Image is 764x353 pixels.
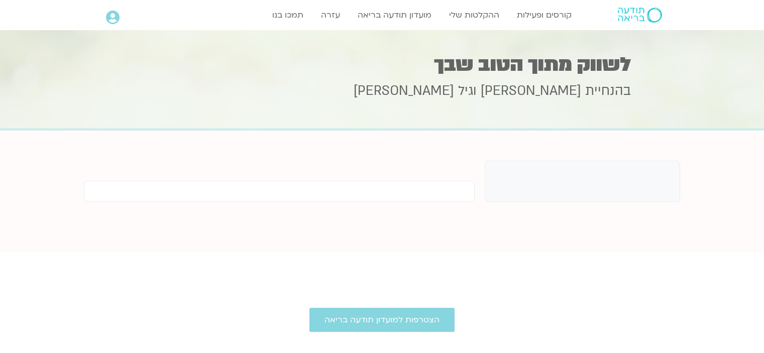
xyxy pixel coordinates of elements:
span: [PERSON_NAME] וגיל [PERSON_NAME] [354,82,581,100]
a: קורסים ופעילות [512,6,577,25]
span: הצטרפות למועדון תודעה בריאה [324,315,440,324]
a: ההקלטות שלי [444,6,504,25]
a: עזרה [316,6,345,25]
a: תמכו בנו [267,6,308,25]
a: הצטרפות למועדון תודעה בריאה [309,308,455,332]
h1: לשווק מתוך הטוב שבך [134,55,631,74]
img: תודעה בריאה [618,8,662,23]
span: בהנחיית [585,82,631,100]
a: מועדון תודעה בריאה [353,6,436,25]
